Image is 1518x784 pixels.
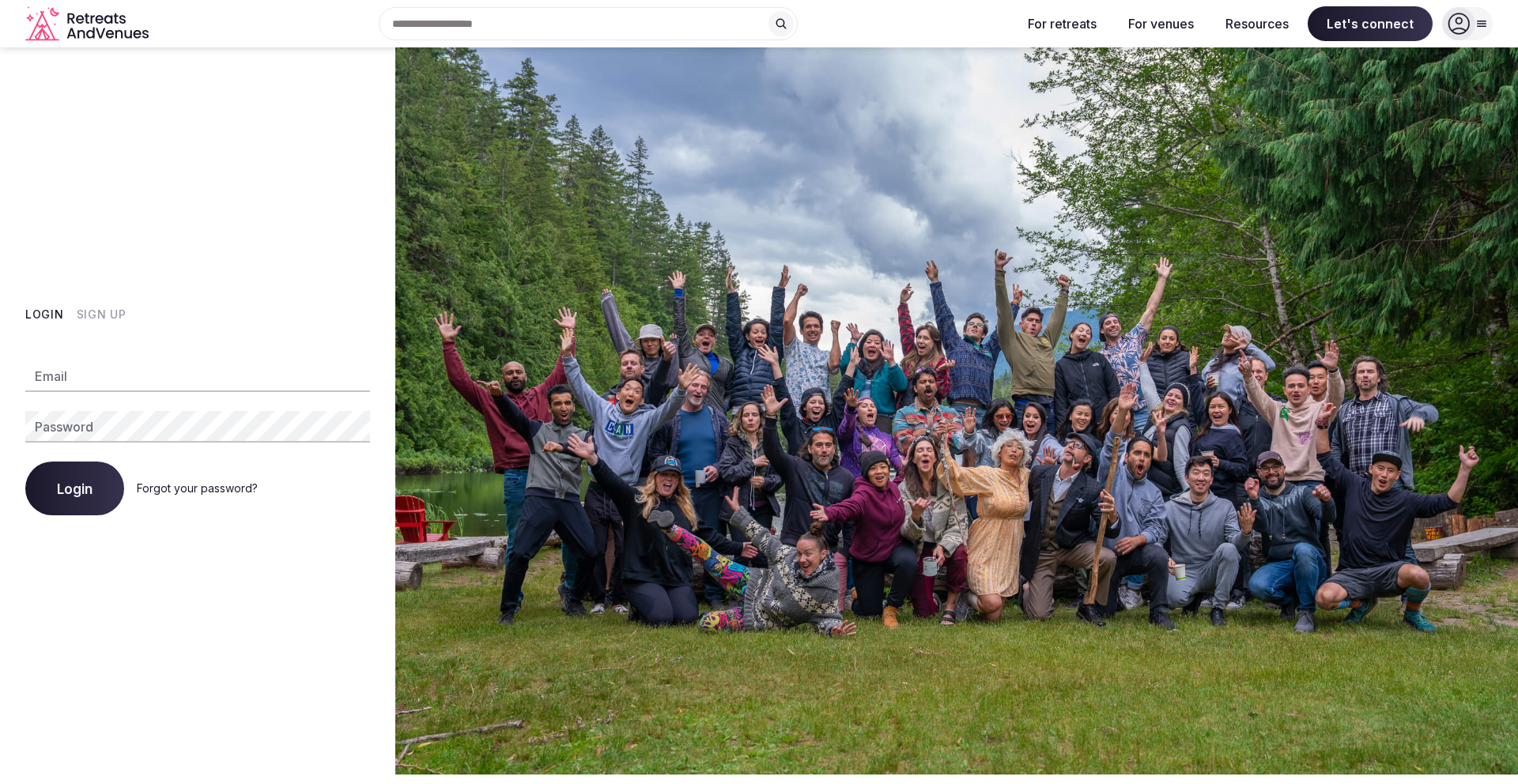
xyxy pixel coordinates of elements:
[1116,6,1206,41] button: For venues
[25,6,152,42] svg: Retreats and Venues company logo
[1308,6,1433,41] span: Let's connect
[1213,6,1301,41] button: Resources
[77,307,126,322] button: Sign Up
[25,6,152,42] a: Visit the homepage
[395,47,1518,775] img: My Account Background
[1015,6,1109,41] button: For retreats
[137,481,258,495] a: Forgot your password?
[57,481,93,496] span: Login
[25,307,64,322] button: Login
[25,462,124,515] button: Login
